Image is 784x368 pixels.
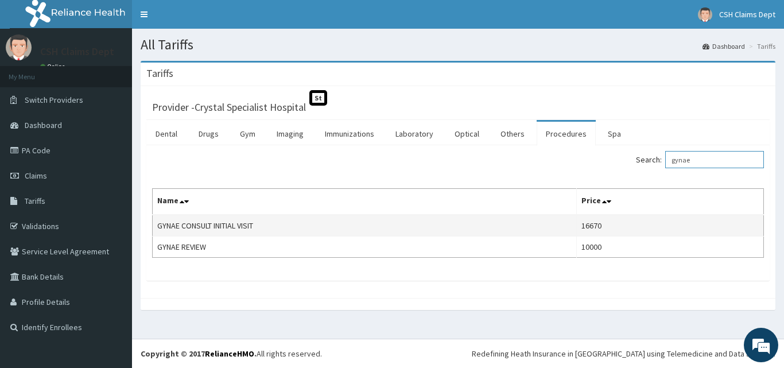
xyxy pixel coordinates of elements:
[703,41,745,51] a: Dashboard
[6,34,32,60] img: User Image
[40,47,114,57] p: CSH Claims Dept
[153,189,577,215] th: Name
[386,122,443,146] a: Laboratory
[472,348,775,359] div: Redefining Heath Insurance in [GEOGRAPHIC_DATA] using Telemedicine and Data Science!
[67,111,158,227] span: We're online!
[25,95,83,105] span: Switch Providers
[636,151,764,168] label: Search:
[25,120,62,130] span: Dashboard
[141,348,257,359] strong: Copyright © 2017 .
[21,57,46,86] img: d_794563401_company_1708531726252_794563401
[205,348,254,359] a: RelianceHMO
[153,215,577,237] td: GYNAE CONSULT INITIAL VISIT
[231,122,265,146] a: Gym
[189,122,228,146] a: Drugs
[6,246,219,286] textarea: Type your message and hit 'Enter'
[25,196,45,206] span: Tariffs
[25,171,47,181] span: Claims
[577,189,764,215] th: Price
[665,151,764,168] input: Search:
[746,41,775,51] li: Tariffs
[698,7,712,22] img: User Image
[491,122,534,146] a: Others
[719,9,775,20] span: CSH Claims Dept
[40,63,68,71] a: Online
[152,102,306,113] h3: Provider - Crystal Specialist Hospital
[60,64,193,79] div: Chat with us now
[577,215,764,237] td: 16670
[188,6,216,33] div: Minimize live chat window
[316,122,383,146] a: Immunizations
[309,90,327,106] span: St
[141,37,775,52] h1: All Tariffs
[445,122,488,146] a: Optical
[599,122,630,146] a: Spa
[577,237,764,258] td: 10000
[146,122,187,146] a: Dental
[537,122,596,146] a: Procedures
[146,68,173,79] h3: Tariffs
[132,339,784,368] footer: All rights reserved.
[153,237,577,258] td: GYNAE REVIEW
[267,122,313,146] a: Imaging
